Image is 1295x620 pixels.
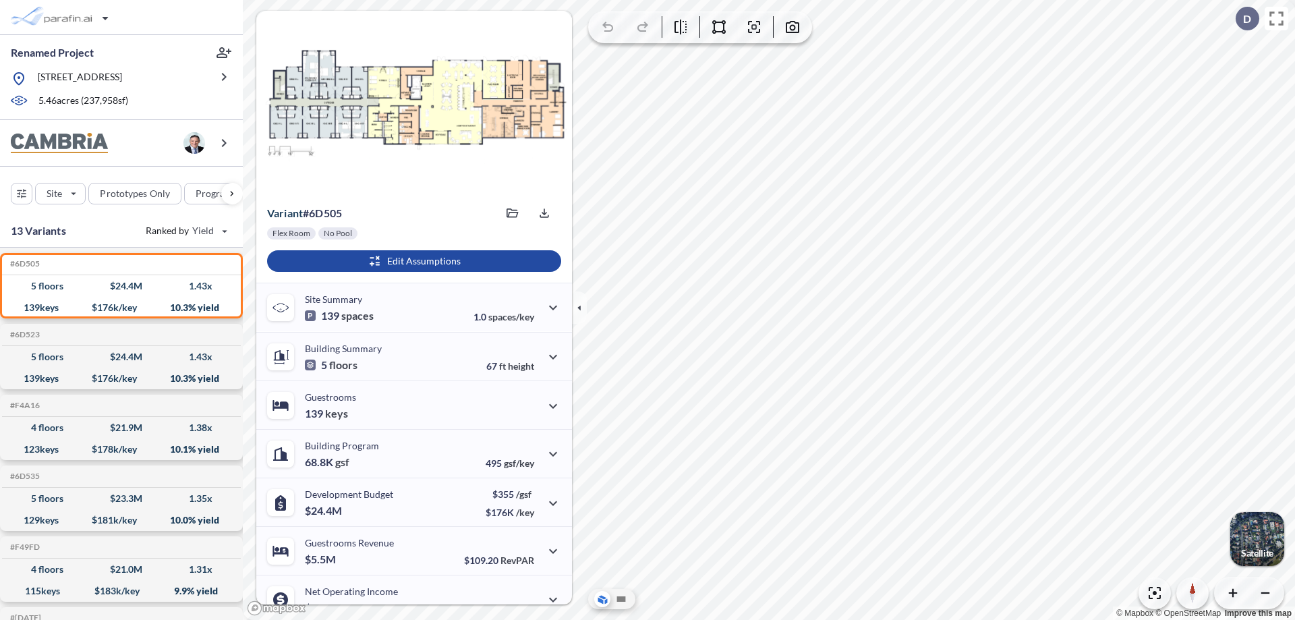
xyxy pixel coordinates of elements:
a: Improve this map [1225,609,1292,618]
span: spaces [341,309,374,322]
button: Site [35,183,86,204]
p: Satellite [1241,548,1273,559]
p: D [1243,13,1251,25]
p: $176K [486,507,534,518]
span: keys [325,407,348,420]
button: Edit Assumptions [267,250,561,272]
p: Flex Room [272,228,310,239]
h5: Click to copy the code [7,401,40,410]
p: Building Summary [305,343,382,354]
p: 45.0% [477,603,534,615]
a: OpenStreetMap [1155,609,1221,618]
p: 5.46 acres ( 237,958 sf) [38,94,128,109]
p: Net Operating Income [305,586,398,597]
p: Renamed Project [11,45,94,60]
h5: Click to copy the code [7,542,40,552]
span: RevPAR [500,555,534,566]
span: Variant [267,206,303,219]
p: $109.20 [464,555,534,566]
span: gsf/key [504,457,534,469]
p: 495 [486,457,534,469]
p: No Pool [324,228,352,239]
p: 68.8K [305,455,349,469]
span: gsf [335,455,349,469]
p: 5 [305,358,357,372]
button: Site Plan [613,591,629,607]
p: Site Summary [305,293,362,305]
h5: Click to copy the code [7,259,40,269]
a: Mapbox homepage [247,600,306,616]
button: Ranked by Yield [135,220,236,242]
span: height [508,360,534,372]
p: Guestrooms Revenue [305,537,394,548]
span: /gsf [516,488,531,500]
p: Program [196,187,233,200]
p: 1.0 [473,311,534,322]
button: Switcher ImageSatellite [1230,512,1284,566]
img: user logo [183,132,205,154]
p: $24.4M [305,504,344,517]
p: Site [47,187,62,200]
button: Program [184,183,257,204]
p: 139 [305,309,374,322]
p: Development Budget [305,488,393,500]
span: Yield [192,224,214,237]
span: spaces/key [488,311,534,322]
button: Aerial View [594,591,610,607]
p: 13 Variants [11,223,66,239]
p: $2.5M [305,601,338,615]
p: Building Program [305,440,379,451]
span: /key [516,507,534,518]
p: 67 [486,360,534,372]
p: Prototypes Only [100,187,170,200]
button: Prototypes Only [88,183,181,204]
img: BrandImage [11,133,108,154]
p: Edit Assumptions [387,254,461,268]
a: Mapbox [1116,609,1153,618]
p: $355 [486,488,534,500]
p: $5.5M [305,553,338,566]
h5: Click to copy the code [7,330,40,339]
p: [STREET_ADDRESS] [38,70,122,87]
span: margin [505,603,534,615]
h5: Click to copy the code [7,472,40,481]
p: Guestrooms [305,391,356,403]
span: ft [499,360,506,372]
p: 139 [305,407,348,420]
span: floors [329,358,357,372]
p: # 6d505 [267,206,342,220]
